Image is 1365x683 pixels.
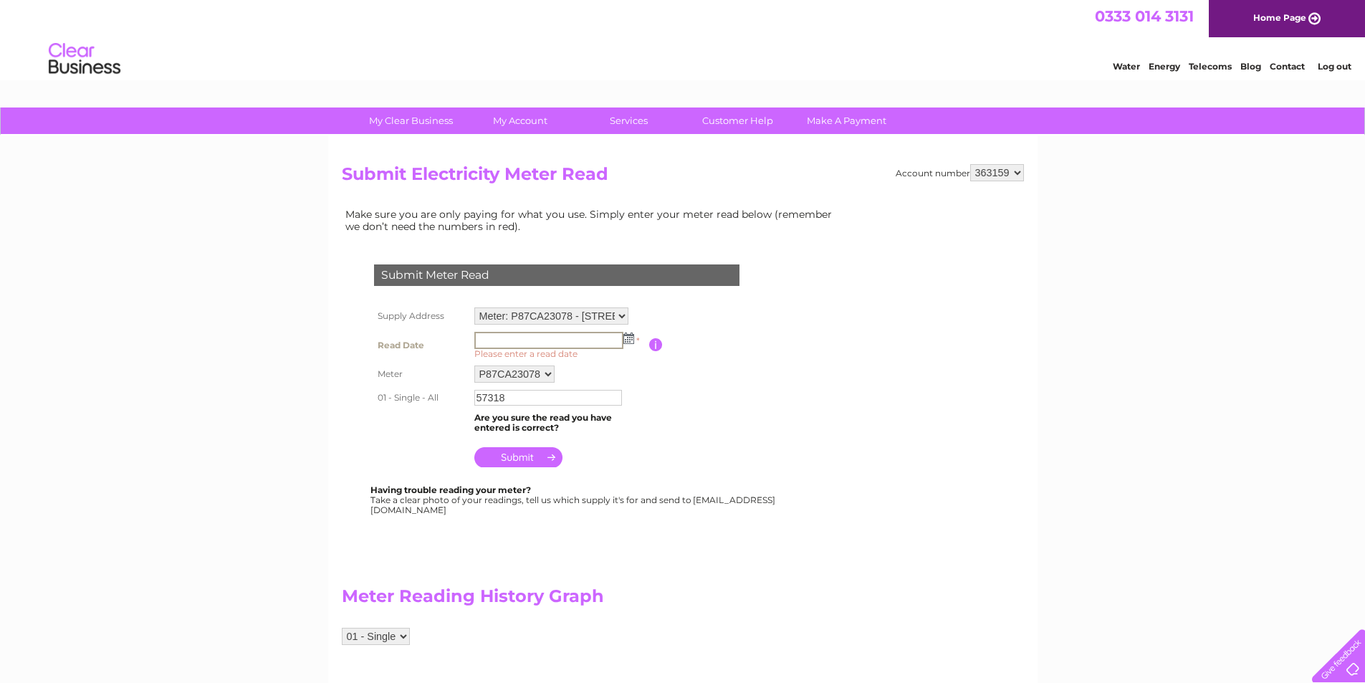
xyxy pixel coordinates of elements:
[345,8,1022,70] div: Clear Business is a trading name of Verastar Limited (registered in [GEOGRAPHIC_DATA] No. 3667643...
[352,108,470,134] a: My Clear Business
[896,164,1024,181] div: Account number
[570,108,688,134] a: Services
[370,485,777,515] div: Take a clear photo of your readings, tell us which supply it's for and send to [EMAIL_ADDRESS][DO...
[787,108,906,134] a: Make A Payment
[370,328,471,363] th: Read Date
[1189,61,1232,72] a: Telecoms
[649,338,663,351] input: Information
[370,386,471,409] th: 01 - Single - All
[679,108,797,134] a: Customer Help
[370,304,471,328] th: Supply Address
[461,108,579,134] a: My Account
[342,164,1024,191] h2: Submit Electricity Meter Read
[1095,7,1194,25] a: 0333 014 3131
[1149,61,1180,72] a: Energy
[471,409,649,436] td: Are you sure the read you have entered is correct?
[342,586,843,613] h2: Meter Reading History Graph
[374,264,739,286] div: Submit Meter Read
[370,484,531,495] b: Having trouble reading your meter?
[623,333,634,344] img: ...
[342,205,843,235] td: Make sure you are only paying for what you use. Simply enter your meter read below (remember we d...
[1240,61,1261,72] a: Blog
[48,37,121,81] img: logo.png
[1113,61,1140,72] a: Water
[1318,61,1351,72] a: Log out
[1270,61,1305,72] a: Contact
[370,362,471,386] th: Meter
[474,447,562,467] input: Submit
